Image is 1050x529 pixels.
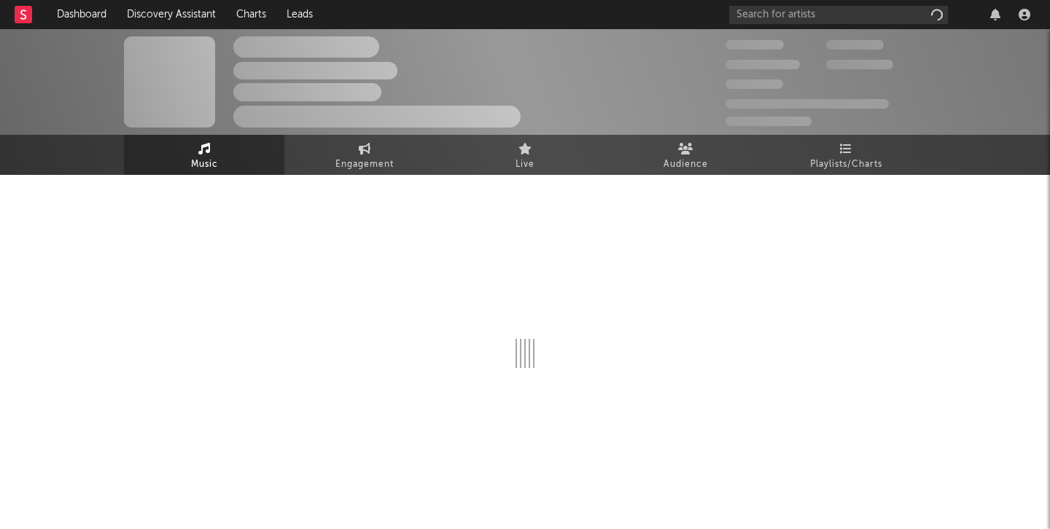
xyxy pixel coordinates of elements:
a: Audience [605,135,766,175]
span: Audience [664,156,708,173]
a: Engagement [284,135,445,175]
span: Playlists/Charts [810,156,882,173]
span: Jump Score: 85.0 [726,117,812,126]
span: Engagement [335,156,394,173]
span: 1,000,000 [826,60,893,69]
a: Playlists/Charts [766,135,926,175]
span: Live [516,156,534,173]
span: 300,000 [726,40,784,50]
span: 50,000,000 Monthly Listeners [726,99,889,109]
a: Music [124,135,284,175]
span: Music [191,156,218,173]
span: 100,000 [826,40,884,50]
span: 100,000 [726,79,783,89]
input: Search for artists [729,6,948,24]
span: 50,000,000 [726,60,800,69]
a: Live [445,135,605,175]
